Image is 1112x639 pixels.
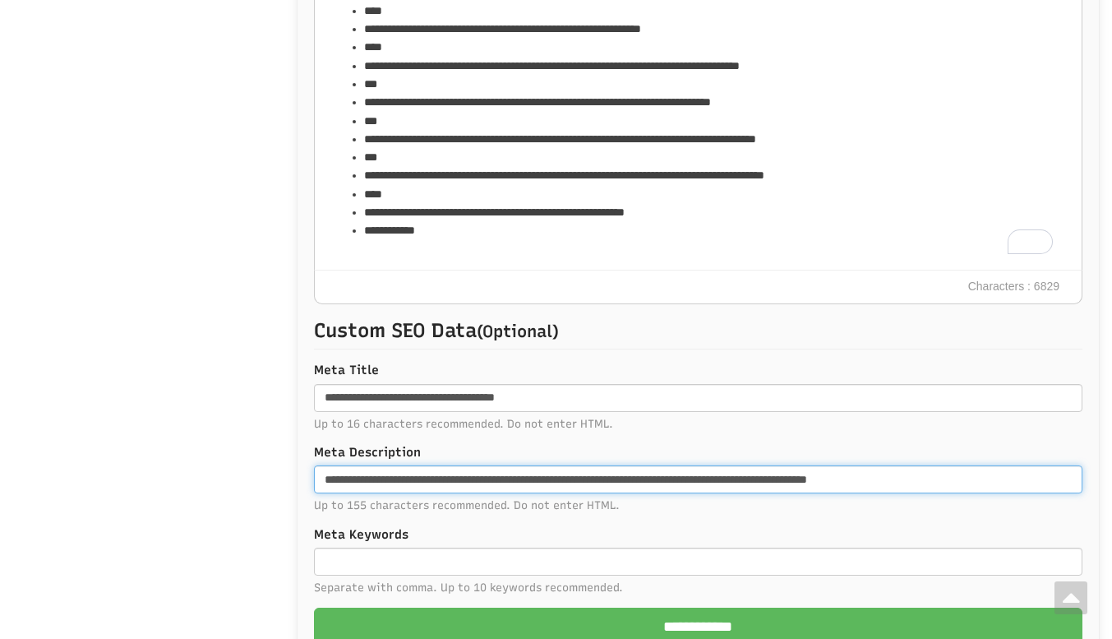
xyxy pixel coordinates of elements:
[314,317,1082,350] p: Custom SEO Data
[314,444,1082,461] label: Meta Description
[314,362,1082,379] label: Meta Title
[960,271,1068,303] span: Characters : 6829
[477,322,559,341] small: (Optional)
[314,526,1082,544] label: Meta Keywords
[314,416,1082,432] span: Up to 16 characters recommended. Do not enter HTML.
[314,580,1082,595] span: Separate with comma. Up to 10 keywords recommended.
[314,498,1082,513] span: Up to 155 characters recommended. Do not enter HTML.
